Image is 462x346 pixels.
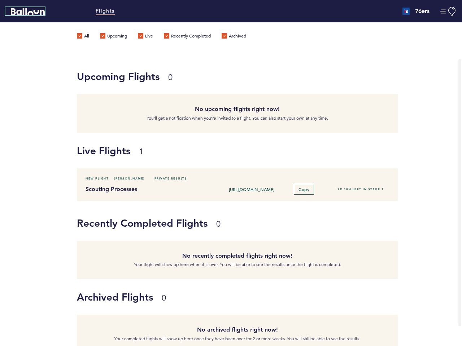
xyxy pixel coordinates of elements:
[440,7,457,16] button: Manage Account
[82,252,392,260] h4: No recently completed flights right now!
[139,147,143,156] small: 1
[11,8,45,15] svg: Balloon
[222,33,246,40] label: Archived
[82,335,392,342] p: Your completed flights will show up here once they have been over for 2 or more weeks. You will s...
[138,33,153,40] label: Live
[337,187,384,191] span: 2D 10H left in stage 1
[77,290,392,304] h1: Archived Flights
[150,175,187,182] span: Private Results
[82,115,392,122] p: You’ll get a notification when you’re invited to a flight. You can also start your own at any time.
[100,33,127,40] label: Upcoming
[294,184,314,195] button: Copy
[96,7,115,15] a: Flights
[82,261,392,268] p: Your flight will show up here when it is over. You will be able to see the results once the fligh...
[162,293,166,303] small: 0
[415,7,430,15] h4: 76ers
[77,33,89,40] label: All
[82,105,392,114] h4: No upcoming flights right now!
[86,175,109,182] span: New Flight
[86,185,206,194] h4: Scouting Processes
[216,219,221,229] small: 0
[164,33,211,40] label: Recently Completed
[82,325,392,334] h4: No archived flights right now!
[77,69,392,84] h1: Upcoming Flights
[298,186,309,192] span: Copy
[114,175,145,182] span: [PERSON_NAME]
[77,143,457,158] h1: Live Flights
[168,72,173,82] small: 0
[5,7,45,15] a: Balloon
[77,216,392,230] h1: Recently Completed Flights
